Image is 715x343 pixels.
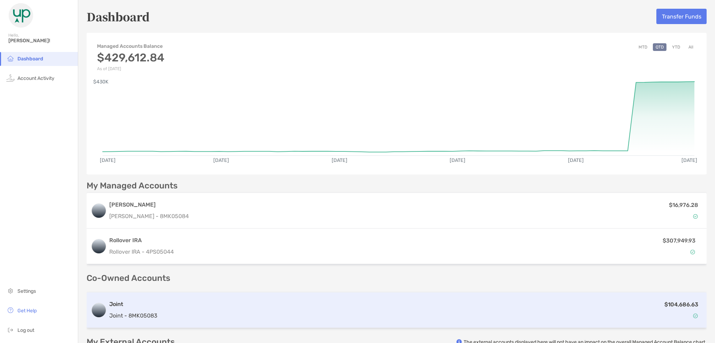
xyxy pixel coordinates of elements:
text: [DATE] [332,157,347,163]
h3: $429,612.84 [97,51,164,64]
p: $16,976.28 [669,201,698,209]
h3: [PERSON_NAME] [109,201,189,209]
h4: Managed Accounts Balance [97,43,164,49]
img: Account Status icon [690,249,695,254]
span: [PERSON_NAME]! [8,38,74,44]
p: [PERSON_NAME] - 8MK05084 [109,212,189,221]
img: household icon [6,54,15,62]
button: MTD [636,43,650,51]
button: QTD [653,43,666,51]
img: get-help icon [6,306,15,314]
button: YTD [669,43,683,51]
h5: Dashboard [87,8,150,24]
p: $307,949.93 [663,236,695,245]
text: $430K [93,79,109,85]
img: logo account [92,204,106,218]
p: Rollover IRA - 4PS05044 [109,247,564,256]
p: As of [DATE] [97,66,164,71]
h3: Joint [109,300,157,308]
img: settings icon [6,286,15,295]
text: [DATE] [681,157,697,163]
p: My Managed Accounts [87,181,178,190]
img: logo account [92,239,106,253]
button: Transfer Funds [656,9,707,24]
p: $104,686.63 [664,300,698,309]
span: Get Help [17,308,37,314]
img: Zoe Logo [8,3,34,28]
button: All [686,43,696,51]
span: Log out [17,327,34,333]
img: activity icon [6,74,15,82]
h3: Rollover IRA [109,236,564,245]
p: Co-Owned Accounts [87,274,707,283]
p: Joint - 8MK05083 [109,311,157,320]
text: [DATE] [568,157,584,163]
text: [DATE] [450,157,465,163]
img: Account Status icon [693,214,698,219]
span: Account Activity [17,75,54,81]
img: logo account [92,303,106,317]
img: logout icon [6,326,15,334]
img: Account Status icon [693,313,698,318]
span: Dashboard [17,56,43,62]
text: [DATE] [213,157,229,163]
span: Settings [17,288,36,294]
text: [DATE] [100,157,116,163]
